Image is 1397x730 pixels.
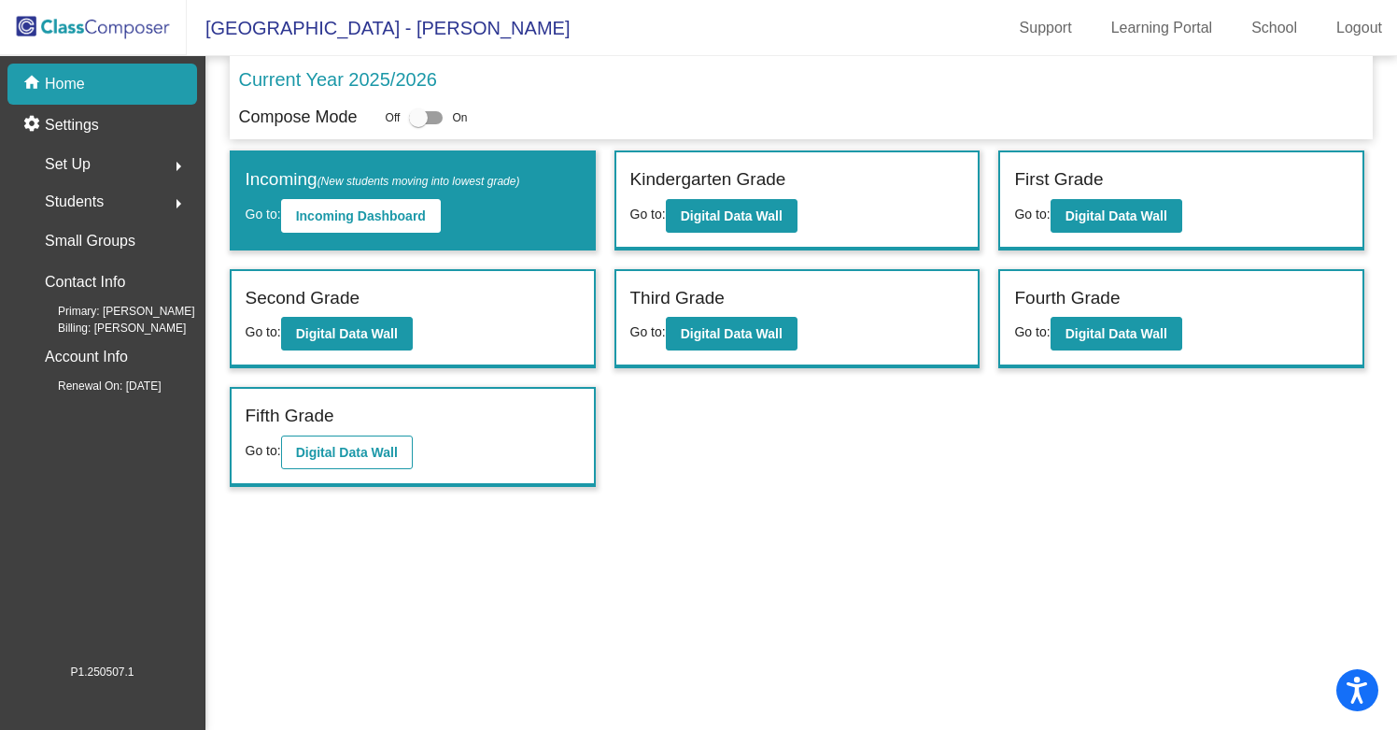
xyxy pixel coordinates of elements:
[45,151,91,178] span: Set Up
[296,326,398,341] b: Digital Data Wall
[1014,207,1050,222] span: Go to:
[1051,317,1182,351] button: Digital Data Wall
[281,436,413,469] button: Digital Data Wall
[681,208,783,223] b: Digital Data Wall
[45,344,128,370] p: Account Info
[630,324,666,339] span: Go to:
[630,285,725,312] label: Third Grade
[281,317,413,351] button: Digital Data Wall
[45,114,99,136] p: Settings
[246,403,334,430] label: Fifth Grade
[28,378,161,394] span: Renewal On: [DATE]
[239,105,358,130] p: Compose Mode
[296,445,398,460] b: Digital Data Wall
[1236,13,1312,43] a: School
[246,324,281,339] span: Go to:
[1096,13,1228,43] a: Learning Portal
[45,189,104,215] span: Students
[22,73,45,95] mat-icon: home
[28,303,195,320] span: Primary: [PERSON_NAME]
[1321,13,1397,43] a: Logout
[317,175,520,188] span: (New students moving into lowest grade)
[630,166,786,193] label: Kindergarten Grade
[1014,324,1050,339] span: Go to:
[666,317,797,351] button: Digital Data Wall
[296,208,426,223] b: Incoming Dashboard
[187,13,570,43] span: [GEOGRAPHIC_DATA] - [PERSON_NAME]
[246,285,360,312] label: Second Grade
[246,207,281,222] span: Go to:
[630,207,666,222] span: Go to:
[167,155,190,178] mat-icon: arrow_right
[1014,166,1103,193] label: First Grade
[1005,13,1087,43] a: Support
[666,199,797,233] button: Digital Data Wall
[281,199,441,233] button: Incoming Dashboard
[45,73,85,95] p: Home
[167,193,190,215] mat-icon: arrow_right
[246,166,520,193] label: Incoming
[1051,199,1182,233] button: Digital Data Wall
[1065,326,1167,341] b: Digital Data Wall
[45,228,135,254] p: Small Groups
[22,114,45,136] mat-icon: settings
[45,269,125,295] p: Contact Info
[239,65,437,93] p: Current Year 2025/2026
[246,443,281,458] span: Go to:
[1065,208,1167,223] b: Digital Data Wall
[452,109,467,126] span: On
[681,326,783,341] b: Digital Data Wall
[386,109,401,126] span: Off
[1014,285,1120,312] label: Fourth Grade
[28,320,186,336] span: Billing: [PERSON_NAME]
